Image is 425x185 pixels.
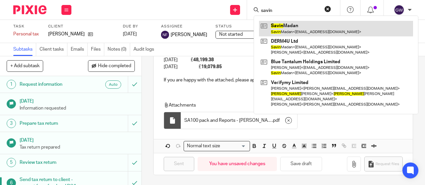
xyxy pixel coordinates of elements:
[20,158,87,167] h1: Review tax return
[215,24,282,29] label: Status
[88,60,135,71] button: Hide completed
[98,64,131,69] span: Hide completed
[161,31,169,39] img: svg%3E
[364,157,403,171] button: Request files
[164,157,194,171] input: Sent
[48,24,115,29] label: Client
[273,117,280,124] span: pdf
[164,57,403,63] p: [DATE] £
[105,80,121,89] div: Auto
[164,102,401,109] p: Attachments
[13,31,40,37] div: Personal tax
[48,31,85,37] p: [PERSON_NAME]
[13,24,40,29] label: Task
[7,158,16,167] div: 5
[71,43,88,56] a: Emails
[40,43,67,56] a: Client tasks
[20,118,87,128] h1: Prepare tax return
[123,24,153,29] label: Due by
[164,77,403,83] p: If you are happy with the attached, please approve via return email so I can file your tax return...
[13,5,46,14] img: Pixie
[13,43,36,56] a: Subtasks
[184,141,250,151] div: Search for option
[91,43,104,56] a: Files
[7,119,16,128] div: 3
[184,117,272,124] span: SA100 pack and Reports - [PERSON_NAME] - 2025
[260,8,320,14] input: Search
[20,105,135,112] p: Information requested
[185,143,221,150] span: Normal text size
[164,64,403,70] p: [DATE] £
[181,112,297,129] div: .
[193,58,214,62] strong: 48,199.38
[201,65,222,69] strong: 19,079.85
[219,32,243,37] span: Not started
[198,157,277,171] div: You have unsaved changes
[7,80,16,89] div: 1
[394,5,404,15] img: svg%3E
[20,135,135,144] h1: [DATE]
[123,32,137,36] span: [DATE]
[376,162,399,167] span: Request files
[20,96,135,105] h1: [DATE]
[324,6,331,12] button: Clear
[133,43,157,56] a: Audit logs
[20,79,87,89] h1: Request information
[108,43,130,56] a: Notes (0)
[7,60,43,71] button: + Add subtask
[171,31,207,38] span: [PERSON_NAME]
[280,157,322,171] button: Save draft
[161,24,207,29] label: Assignee
[20,144,135,151] p: Tax return prepared
[222,143,246,150] input: Search for option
